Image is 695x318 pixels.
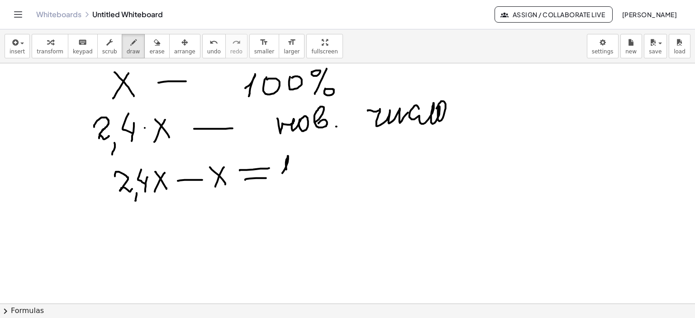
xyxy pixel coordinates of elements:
button: transform [32,34,68,58]
button: arrange [169,34,200,58]
span: redo [230,48,243,55]
button: insert [5,34,30,58]
i: format_size [287,37,296,48]
button: Toggle navigation [11,7,25,22]
button: format_sizelarger [279,34,305,58]
span: settings [592,48,614,55]
span: fullscreen [311,48,338,55]
span: erase [149,48,164,55]
span: smaller [254,48,274,55]
span: scrub [102,48,117,55]
span: undo [207,48,221,55]
i: format_size [260,37,268,48]
button: [PERSON_NAME] [614,6,684,23]
button: load [669,34,690,58]
span: arrange [174,48,195,55]
button: redoredo [225,34,248,58]
button: settings [587,34,619,58]
button: scrub [97,34,122,58]
span: save [649,48,662,55]
button: save [644,34,667,58]
i: redo [232,37,241,48]
i: undo [209,37,218,48]
span: new [625,48,637,55]
button: new [620,34,642,58]
a: Whiteboards [36,10,81,19]
button: undoundo [202,34,226,58]
i: keyboard [78,37,87,48]
span: larger [284,48,300,55]
span: Assign / Collaborate Live [502,10,605,19]
button: draw [122,34,145,58]
span: load [674,48,685,55]
span: insert [10,48,25,55]
button: erase [144,34,169,58]
span: draw [127,48,140,55]
button: Assign / Collaborate Live [495,6,613,23]
span: transform [37,48,63,55]
span: keypad [73,48,93,55]
span: [PERSON_NAME] [622,10,677,19]
button: keyboardkeypad [68,34,98,58]
button: fullscreen [306,34,343,58]
button: format_sizesmaller [249,34,279,58]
